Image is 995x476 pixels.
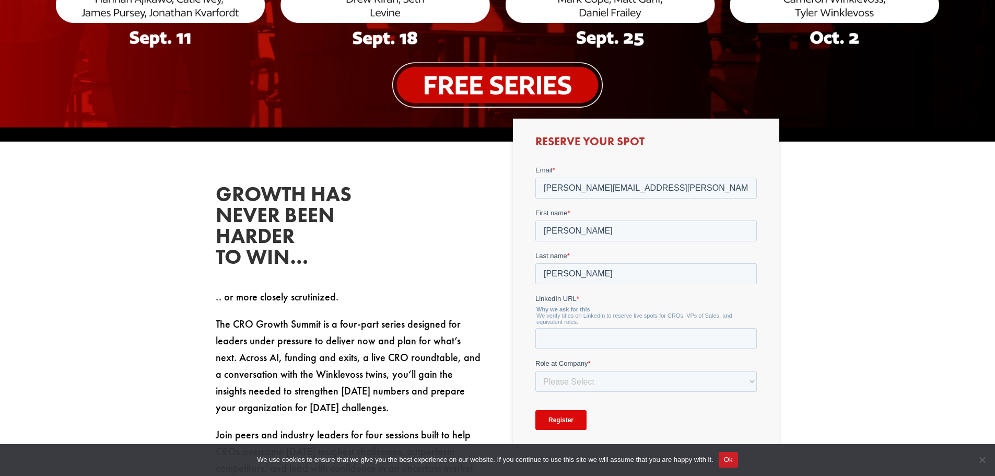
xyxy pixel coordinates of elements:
span: No [977,455,987,465]
h2: Growth has never been harder to win… [216,184,372,273]
button: Ok [719,452,738,468]
span: The CRO Growth Summit is a four-part series designed for leaders under pressure to deliver now an... [216,317,481,414]
span: Join peers and industry leaders for four sessions built to help CROs overcome [DATE] toughest cha... [216,428,476,475]
span: .. or more closely scrutinized. [216,290,338,304]
h3: Reserve Your Spot [535,136,757,153]
span: We use cookies to ensure that we give you the best experience on our website. If you continue to ... [257,455,713,465]
iframe: Form 0 [535,165,757,439]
